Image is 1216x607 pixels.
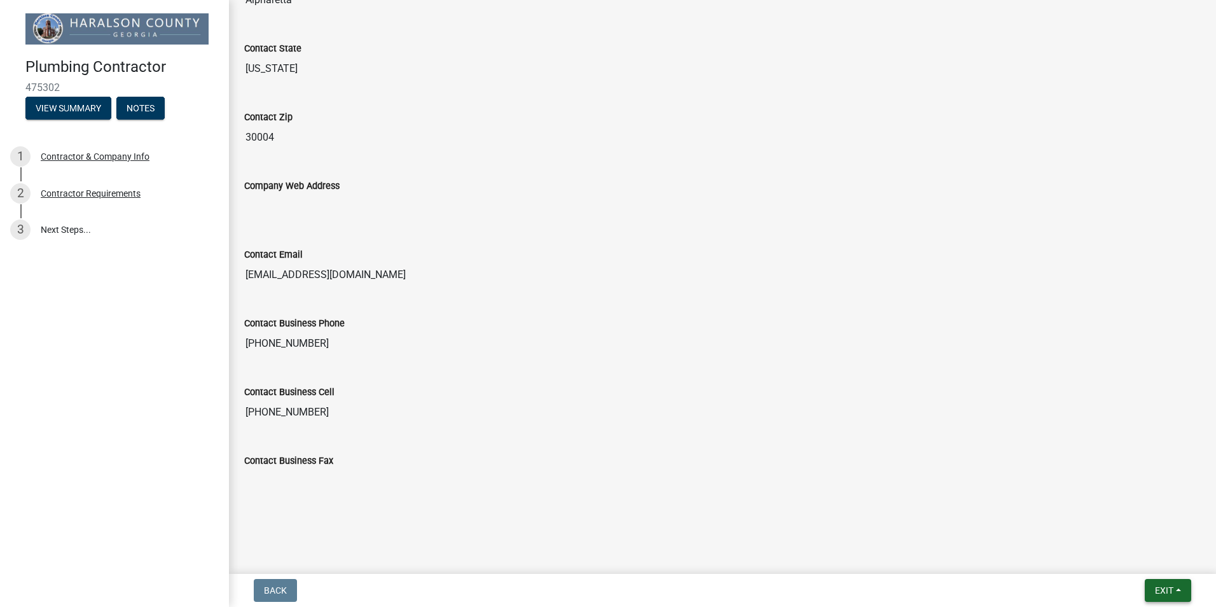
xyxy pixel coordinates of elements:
[41,152,149,161] div: Contractor & Company Info
[25,58,219,76] h4: Plumbing Contractor
[116,97,165,120] button: Notes
[244,182,340,191] label: Company Web Address
[244,457,333,466] label: Contact Business Fax
[10,146,31,167] div: 1
[25,97,111,120] button: View Summary
[25,81,204,94] span: 475302
[254,579,297,602] button: Back
[244,251,303,260] label: Contact Email
[25,13,209,45] img: Haralson County, Georgia
[1155,585,1173,596] span: Exit
[116,104,165,114] wm-modal-confirm: Notes
[244,388,335,397] label: Contact Business Cell
[10,183,31,204] div: 2
[10,220,31,240] div: 3
[25,104,111,114] wm-modal-confirm: Summary
[264,585,287,596] span: Back
[244,113,293,122] label: Contact Zip
[244,319,345,328] label: Contact Business Phone
[41,189,141,198] div: Contractor Requirements
[1145,579,1191,602] button: Exit
[244,45,301,53] label: Contact State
